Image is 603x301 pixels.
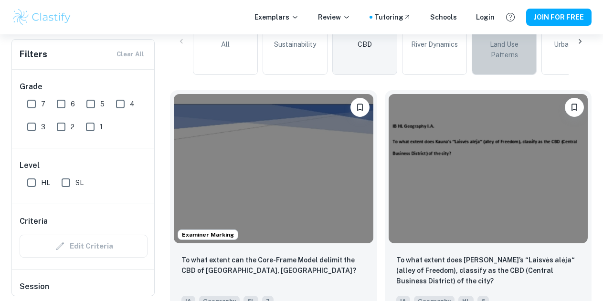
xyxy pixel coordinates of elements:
a: Schools [430,12,457,22]
span: All [221,39,230,50]
span: 7 [41,99,45,109]
span: HL [41,177,50,188]
p: To what extent does Kauna’s “Laisvės alėja“ (alley of Freedom), classify as the CBD (Central Busi... [396,255,581,286]
span: Land Use Patterns [476,39,532,60]
p: Exemplars [254,12,299,22]
img: Geography IA example thumbnail: To what extent does Kauna’s “Laisvės alė [389,94,588,243]
span: Urban Stress [554,39,594,50]
span: 2 [71,122,74,132]
span: 1 [100,122,103,132]
img: Geography IA example thumbnail: To what extent can the Core-Frame Model [174,94,373,243]
button: Please log in to bookmark exemplars [350,98,370,117]
span: 3 [41,122,45,132]
h6: Criteria [20,216,48,227]
span: 4 [130,99,135,109]
h6: Session [20,281,148,300]
h6: Level [20,160,148,171]
a: Login [476,12,495,22]
button: Help and Feedback [502,9,518,25]
div: Criteria filters are unavailable when searching by topic [20,235,148,258]
span: CBD [358,39,372,50]
span: 6 [71,99,75,109]
button: Please log in to bookmark exemplars [565,98,584,117]
button: JOIN FOR FREE [526,9,592,26]
span: River Dynamics [411,39,458,50]
p: Review [318,12,350,22]
img: Clastify logo [11,8,72,27]
h6: Filters [20,48,47,61]
span: Examiner Marking [178,230,238,239]
span: 5 [100,99,105,109]
h6: Grade [20,81,148,93]
span: Sustainability [274,39,316,50]
p: To what extent can the Core-Frame Model delimit the CBD of Dún Laoghaire, Ireland? [181,255,366,276]
span: SL [75,177,84,188]
a: Tutoring [374,12,411,22]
